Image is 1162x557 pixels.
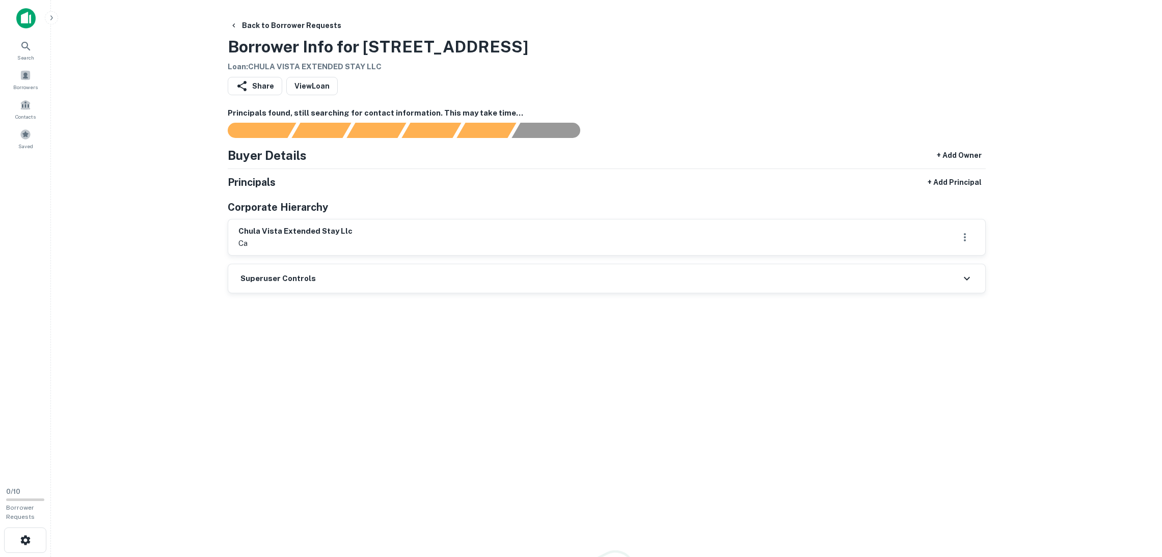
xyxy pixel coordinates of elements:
span: 0 / 10 [6,488,20,495]
div: Sending borrower request to AI... [215,123,292,138]
a: Search [3,36,48,64]
h5: Principals [228,175,276,190]
h6: Principals found, still searching for contact information. This may take time... [228,107,986,119]
p: ca [238,237,353,249]
span: Borrower Requests [6,504,35,520]
button: + Add Principal [924,173,986,191]
a: ViewLoan [286,77,338,95]
h3: Borrower Info for [STREET_ADDRESS] [228,35,528,59]
a: Borrowers [3,66,48,93]
div: Documents found, AI parsing details... [346,123,406,138]
img: capitalize-icon.png [16,8,36,29]
h6: Superuser Controls [240,273,316,285]
div: Your request is received and processing... [291,123,351,138]
h6: chula vista extended stay llc [238,226,353,237]
h6: Loan : CHULA VISTA EXTENDED STAY LLC [228,61,528,73]
h4: Buyer Details [228,146,307,164]
div: AI fulfillment process complete. [512,123,592,138]
button: Back to Borrower Requests [226,16,345,35]
button: Share [228,77,282,95]
iframe: Chat Widget [1111,476,1162,524]
a: Contacts [3,95,48,123]
h5: Corporate Hierarchy [228,200,328,215]
div: Principals found, still searching for contact information. This may take time... [456,123,516,138]
button: + Add Owner [933,146,986,164]
a: Saved [3,125,48,152]
div: Principals found, AI now looking for contact information... [401,123,461,138]
span: Search [17,53,34,62]
span: Saved [18,142,33,150]
span: Borrowers [13,83,38,91]
span: Contacts [15,113,36,121]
